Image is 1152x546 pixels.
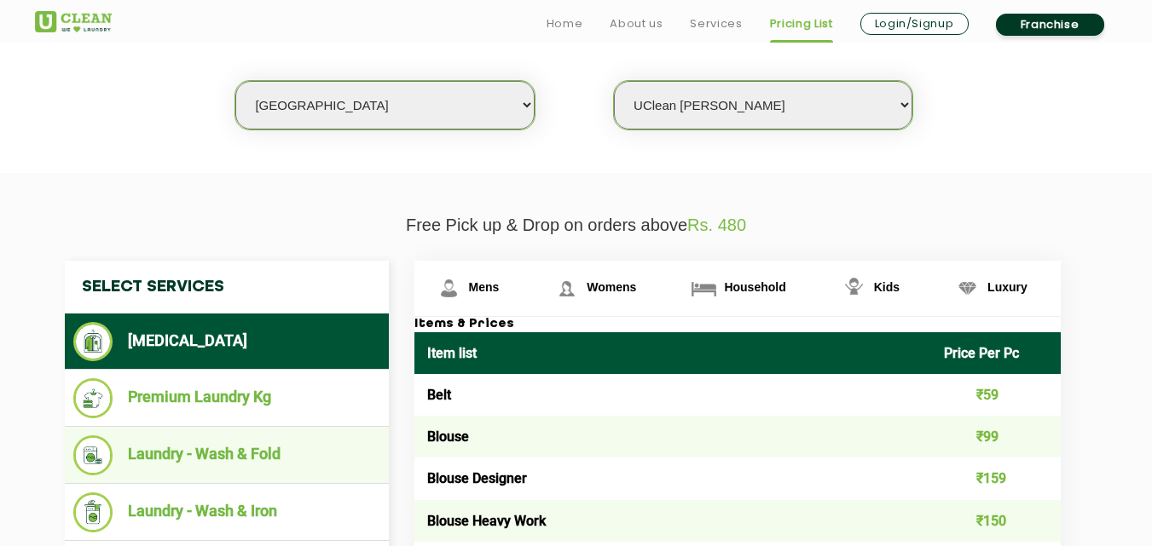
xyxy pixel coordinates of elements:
[414,416,932,457] td: Blouse
[724,280,785,294] span: Household
[587,280,636,294] span: Womens
[931,500,1061,542] td: ₹150
[73,322,380,361] li: [MEDICAL_DATA]
[73,492,113,532] img: Laundry - Wash & Iron
[434,273,464,303] img: Mens
[65,261,389,313] h4: Select Services
[931,374,1061,416] td: ₹59
[860,13,969,35] a: Login/Signup
[547,14,583,34] a: Home
[73,378,113,418] img: Premium Laundry Kg
[73,435,113,475] img: Laundry - Wash & Fold
[414,374,932,416] td: Belt
[35,216,1118,235] p: Free Pick up & Drop on orders above
[35,11,112,32] img: UClean Laundry and Dry Cleaning
[931,332,1061,374] th: Price Per Pc
[839,273,869,303] img: Kids
[73,378,380,418] li: Premium Laundry Kg
[687,216,746,234] span: Rs. 480
[931,416,1061,457] td: ₹99
[73,435,380,475] li: Laundry - Wash & Fold
[770,14,833,34] a: Pricing List
[414,332,932,374] th: Item list
[996,14,1104,36] a: Franchise
[874,280,900,294] span: Kids
[73,322,113,361] img: Dry Cleaning
[469,280,500,294] span: Mens
[690,14,742,34] a: Services
[952,273,982,303] img: Luxury
[610,14,663,34] a: About us
[931,457,1061,499] td: ₹159
[73,492,380,532] li: Laundry - Wash & Iron
[987,280,1028,294] span: Luxury
[414,457,932,499] td: Blouse Designer
[414,500,932,542] td: Blouse Heavy Work
[552,273,582,303] img: Womens
[414,317,1061,332] h3: Items & Prices
[689,273,719,303] img: Household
